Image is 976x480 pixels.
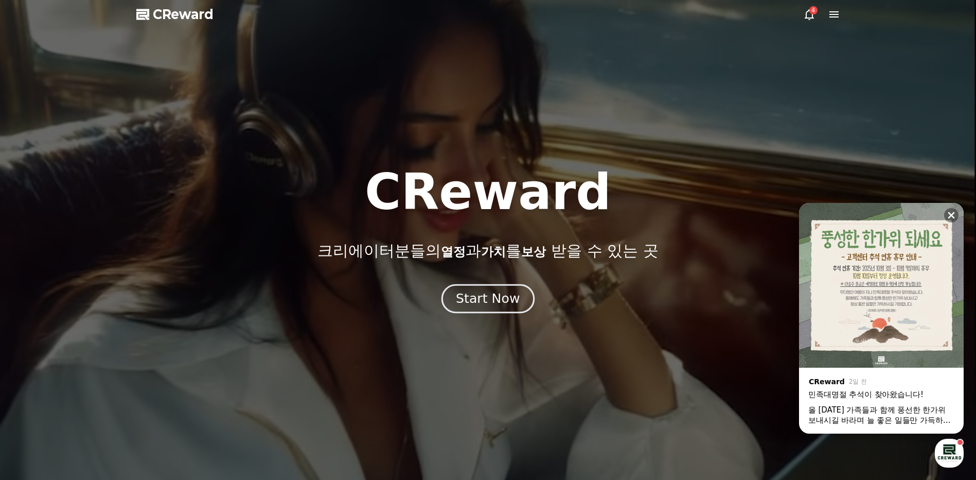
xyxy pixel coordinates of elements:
span: 보상 [521,245,546,259]
a: 대화 [68,327,133,352]
span: 설정 [159,342,171,350]
span: 대화 [94,342,107,351]
button: Start Now [441,284,535,314]
h1: CReward [365,167,611,217]
a: CReward [136,6,214,23]
a: Start Now [443,295,533,305]
div: Start Now [456,290,520,307]
span: 열정 [441,245,466,259]
span: 홈 [32,342,39,350]
p: 크리에이터분들의 과 를 받을 수 있는 곳 [317,242,658,260]
span: CReward [153,6,214,23]
a: 홈 [3,327,68,352]
div: 4 [809,6,818,14]
a: 4 [803,8,815,21]
span: 가치 [481,245,506,259]
a: 설정 [133,327,198,352]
